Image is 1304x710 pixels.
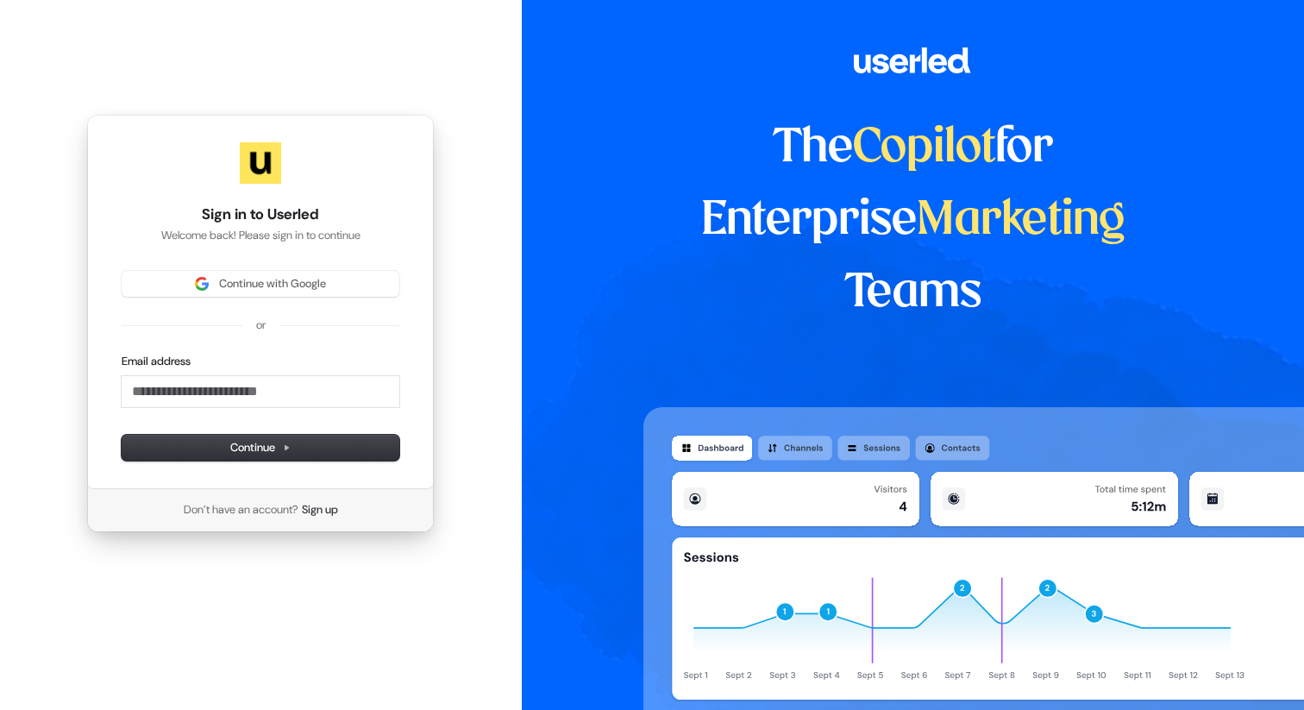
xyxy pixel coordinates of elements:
[643,112,1182,330] h1: The for Enterprise Teams
[184,502,298,518] span: Don’t have an account?
[122,354,191,369] label: Email address
[917,198,1125,243] span: Marketing
[122,435,399,461] button: Continue
[256,317,266,333] p: or
[122,228,399,243] p: Welcome back! Please sign in to continue
[853,126,995,171] span: Copilot
[219,276,326,292] span: Continue with Google
[240,142,281,184] img: Userled
[122,204,399,225] h1: Sign in to Userled
[230,440,291,456] span: Continue
[122,271,399,297] button: Sign in with GoogleContinue with Google
[302,502,338,518] a: Sign up
[195,277,209,291] img: Sign in with Google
